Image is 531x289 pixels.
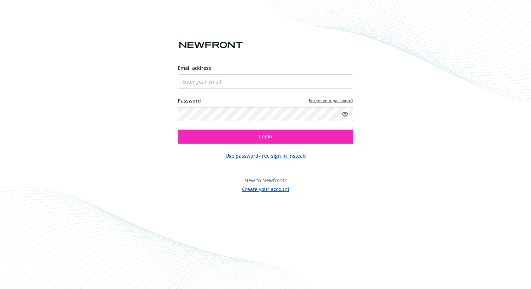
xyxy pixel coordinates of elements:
[178,107,353,121] input: Enter your password
[341,110,349,118] a: Show password
[225,152,306,159] button: Use password-free sign in instead
[242,184,289,193] button: Create your account
[259,133,272,140] span: Login
[244,177,287,184] span: New to Newfront?
[178,65,211,71] span: Email address
[178,74,353,88] input: Enter your email
[178,39,244,51] img: Newfront logo
[309,98,353,104] a: Forgot your password?
[178,130,353,144] button: Login
[178,97,201,104] label: Password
